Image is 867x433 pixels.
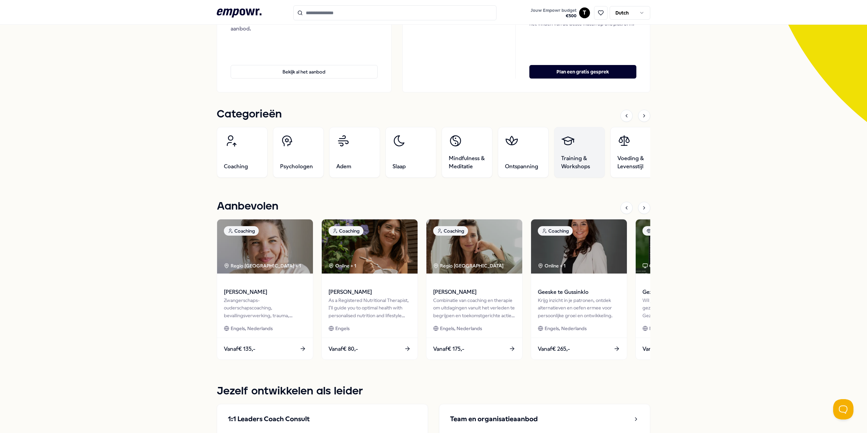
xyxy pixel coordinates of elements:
button: T [579,7,590,18]
p: Team en organisatieaanbod [450,415,538,423]
a: Slaap [385,127,436,178]
a: package imageCoachingOnline + 1Geeske te GussinkloKrijg inzicht in je patronen, ontdek alternatie... [531,219,627,360]
span: Voeding & Levensstijl [617,154,654,171]
a: Adem [329,127,380,178]
span: Engels, Nederlands [231,325,273,332]
div: Coaching [224,226,259,236]
input: Search for products, categories or subcategories [293,5,496,20]
h1: Categorieën [217,106,282,123]
img: package image [636,219,732,274]
div: Online + 1 [329,262,356,269]
span: Vanaf € 265,- [538,345,570,353]
img: package image [531,219,627,274]
a: Voeding & Levensstijl [610,127,661,178]
span: Vanaf € 135,- [224,345,255,353]
span: [PERSON_NAME] [329,288,411,297]
a: package imageCoachingRegio [GEOGRAPHIC_DATA] [PERSON_NAME]Combinatie van coaching en therapie om ... [426,219,523,360]
span: Coaching [224,163,248,171]
span: Engels [335,325,350,332]
span: Vanaf € 170,- [642,345,674,353]
span: Geeske te Gussinklo [538,288,620,297]
div: Coaching [433,226,468,236]
span: Engels, Nederlands [440,325,482,332]
div: As a Registered Nutritional Therapist, I'll guide you to optimal health with personalised nutriti... [329,297,411,319]
span: Slaap [393,163,406,171]
div: Wil je weten hoe het écht met je gezondheid gaat? De Gezondheidscheck meet 18 biomarkers voor een... [642,297,725,319]
div: Coaching [329,226,363,236]
span: Training & Workshops [561,154,598,171]
a: Ontspanning [498,127,549,178]
a: Psychologen [273,127,324,178]
button: Jouw Empowr budget€500 [529,6,578,20]
a: package imageCoachingRegio [GEOGRAPHIC_DATA] + 1[PERSON_NAME]Zwangerschaps- ouderschapscoaching, ... [217,219,313,360]
div: Regio [GEOGRAPHIC_DATA] [433,262,505,269]
span: Engels, Nederlands [545,325,587,332]
h1: Aanbevolen [217,198,278,215]
div: Coaching [538,226,573,236]
a: Bekijk al het aanbod [231,54,378,79]
div: Online [642,262,663,269]
div: Online + 1 [538,262,566,269]
div: Voeding & Levensstijl [642,226,703,236]
a: package imageCoachingOnline + 1[PERSON_NAME]As a Registered Nutritional Therapist, I'll guide you... [321,219,418,360]
div: Regio [GEOGRAPHIC_DATA] + 1 [224,262,301,269]
span: [PERSON_NAME] [224,288,306,297]
a: Training & Workshops [554,127,605,178]
img: package image [217,219,313,274]
div: Zwangerschaps- ouderschapscoaching, bevallingsverwerking, trauma, (prik)angst & stresscoaching. [224,297,306,319]
button: Plan een gratis gesprek [529,65,636,79]
span: Nederlands [649,325,675,332]
div: Combinatie van coaching en therapie om uitdagingen vanuit het verleden te begrijpen en toekomstge... [433,297,515,319]
span: Gezondheidscheck Compleet [642,288,725,297]
span: Psychologen [280,163,313,171]
a: Mindfulness & Meditatie [442,127,492,178]
a: Coaching [217,127,268,178]
span: Vanaf € 175,- [433,345,464,353]
span: Adem [336,163,351,171]
span: Jouw Empowr budget [531,8,576,13]
h1: Jezelf ontwikkelen als leider [217,383,650,400]
span: Ontspanning [505,163,538,171]
button: Bekijk al het aanbod [231,65,378,79]
img: package image [426,219,522,274]
img: package image [322,219,418,274]
span: Mindfulness & Meditatie [449,154,485,171]
div: Krijg inzicht in je patronen, ontdek alternatieven en oefen ermee voor persoonlijke groei en ontw... [538,297,620,319]
span: Vanaf € 80,- [329,345,358,353]
a: Jouw Empowr budget€500 [528,6,579,20]
span: [PERSON_NAME] [433,288,515,297]
span: € 500 [531,13,576,19]
iframe: Help Scout Beacon - Open [833,399,853,419]
p: 1:1 Leaders Coach Consult [228,415,310,423]
a: package imageVoeding & LevensstijlOnlineGezondheidscheck CompleetWil je weten hoe het écht met je... [635,219,732,360]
